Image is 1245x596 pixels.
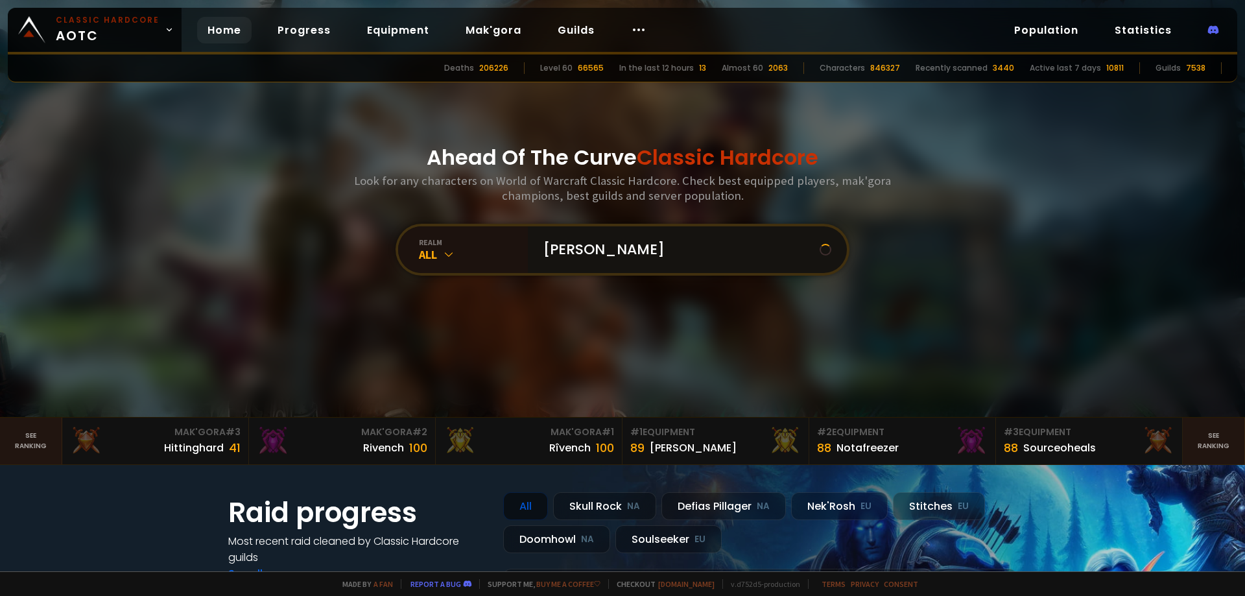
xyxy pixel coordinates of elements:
[884,579,918,589] a: Consent
[650,440,737,456] div: [PERSON_NAME]
[893,492,985,520] div: Stitches
[694,533,705,546] small: EU
[996,418,1183,464] a: #3Equipment88Sourceoheals
[622,418,809,464] a: #1Equipment89[PERSON_NAME]
[768,62,788,74] div: 2063
[436,418,622,464] a: Mak'Gora#1Rîvench100
[860,500,871,513] small: EU
[410,579,461,589] a: Report a bug
[596,439,614,457] div: 100
[637,143,818,172] span: Classic Hardcore
[993,62,1014,74] div: 3440
[553,492,656,520] div: Skull Rock
[62,418,249,464] a: Mak'Gora#3Hittinghard41
[226,425,241,438] span: # 3
[228,533,488,566] h4: Most recent raid cleaned by Classic Hardcore guilds
[1104,17,1182,43] a: Statistics
[958,500,969,513] small: EU
[335,579,393,589] span: Made by
[536,226,820,273] input: Search a character...
[1183,418,1245,464] a: Seeranking
[229,439,241,457] div: 41
[1023,440,1096,456] div: Sourceoheals
[479,579,600,589] span: Support me,
[373,579,393,589] a: a fan
[1004,425,1019,438] span: # 3
[817,425,832,438] span: # 2
[615,525,722,553] div: Soulseeker
[349,173,896,203] h3: Look for any characters on World of Warcraft Classic Hardcore. Check best equipped players, mak'g...
[479,62,508,74] div: 206226
[608,579,715,589] span: Checkout
[1004,425,1174,439] div: Equipment
[70,425,241,439] div: Mak'Gora
[503,525,610,553] div: Doomhowl
[540,62,573,74] div: Level 60
[699,62,706,74] div: 13
[820,62,865,74] div: Characters
[817,439,831,457] div: 88
[547,17,605,43] a: Guilds
[757,500,770,513] small: NA
[851,579,879,589] a: Privacy
[722,579,800,589] span: v. d752d5 - production
[249,418,436,464] a: Mak'Gora#2Rivench100
[809,418,996,464] a: #2Equipment88Notafreezer
[503,492,548,520] div: All
[661,492,786,520] div: Defias Pillager
[630,439,645,457] div: 89
[630,425,801,439] div: Equipment
[602,425,614,438] span: # 1
[8,8,182,52] a: Classic HardcoreAOTC
[627,500,640,513] small: NA
[164,440,224,456] div: Hittinghard
[630,425,643,438] span: # 1
[791,492,888,520] div: Nek'Rosh
[549,440,591,456] div: Rîvench
[267,17,341,43] a: Progress
[619,62,694,74] div: In the last 12 hours
[1186,62,1205,74] div: 7538
[56,14,160,26] small: Classic Hardcore
[581,533,594,546] small: NA
[722,62,763,74] div: Almost 60
[257,425,427,439] div: Mak'Gora
[228,492,488,533] h1: Raid progress
[419,247,528,262] div: All
[1156,62,1181,74] div: Guilds
[658,579,715,589] a: [DOMAIN_NAME]
[455,17,532,43] a: Mak'gora
[817,425,988,439] div: Equipment
[1106,62,1124,74] div: 10811
[409,439,427,457] div: 100
[56,14,160,45] span: AOTC
[870,62,900,74] div: 846327
[578,62,604,74] div: 66565
[412,425,427,438] span: # 2
[363,440,404,456] div: Rivench
[1030,62,1101,74] div: Active last 7 days
[1004,439,1018,457] div: 88
[427,142,818,173] h1: Ahead Of The Curve
[228,566,313,581] a: See all progress
[1004,17,1089,43] a: Population
[444,425,614,439] div: Mak'Gora
[822,579,846,589] a: Terms
[536,579,600,589] a: Buy me a coffee
[916,62,988,74] div: Recently scanned
[444,62,474,74] div: Deaths
[357,17,440,43] a: Equipment
[836,440,899,456] div: Notafreezer
[419,237,528,247] div: realm
[197,17,252,43] a: Home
